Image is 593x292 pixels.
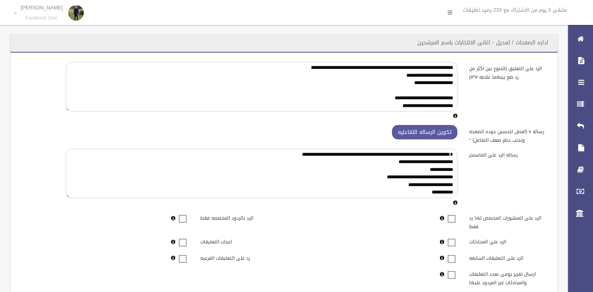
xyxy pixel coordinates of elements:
[463,236,553,246] label: الرد على المحادثات
[194,236,284,246] label: اعجاب التعليقات
[463,268,553,287] label: ارسال تقرير يومى بعدد التعليقات والمحادثات غير المردود عليها
[194,252,284,262] label: رد على التعليقات الفرعيه
[408,35,558,50] header: اداره الصفحات / تعديل - اغانى الانتخابات باسم المرشحين
[463,212,553,231] label: الرد على المنشورات المخصص لها رد فقط
[463,252,553,262] label: الرد على التعليقات السابقه
[463,149,553,160] label: رساله الرد على الماسنجر
[392,125,457,139] button: تكوين الرساله التفاعليه
[463,125,553,144] label: رساله v (افضل لتحسين جوده الصفحه وتجنب حظر ضعف التفاعل)
[463,62,553,81] label: الرد على التعليق (للتنوع بين اكثر من رد ضع بينهما علامه #*#)
[21,5,63,11] p: [PERSON_NAME]
[194,212,284,223] label: الرد بالردود المخصصه فقط
[21,15,63,21] small: Facebook User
